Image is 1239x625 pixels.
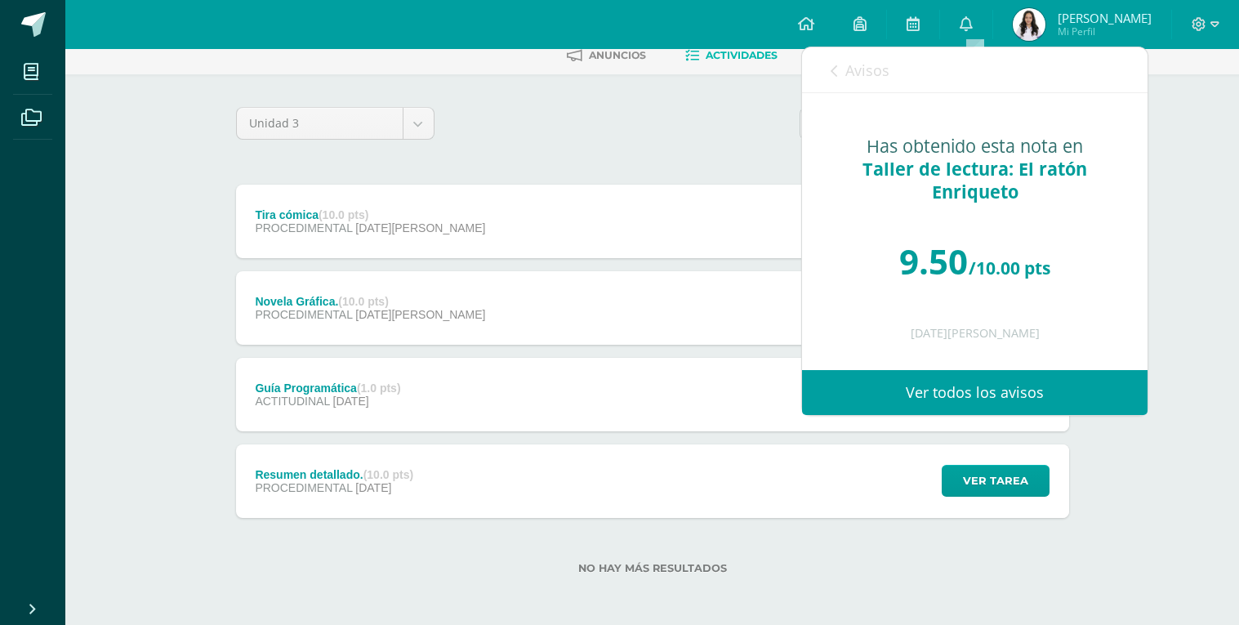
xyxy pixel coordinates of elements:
[862,157,1087,203] span: Taller de lectura: El ratón Enriqueto
[255,468,413,481] div: Resumen detallado.
[355,481,391,494] span: [DATE]
[589,49,646,61] span: Anuncios
[236,562,1069,574] label: No hay más resultados
[255,295,485,308] div: Novela Gráfica.
[357,382,401,395] strong: (1.0 pts)
[969,257,1050,279] span: /10.00 pts
[802,370,1148,415] a: Ver todos los avisos
[835,327,1115,341] div: [DATE][PERSON_NAME]
[255,308,352,321] span: PROCEDIMENTAL
[338,295,388,308] strong: (10.0 pts)
[845,60,889,80] span: Avisos
[899,238,968,284] span: 9.50
[255,481,352,494] span: PROCEDIMENTAL
[319,208,368,221] strong: (10.0 pts)
[255,382,400,395] div: Guía Programática
[706,49,778,61] span: Actividades
[255,395,329,408] span: ACTITUDINAL
[1058,25,1152,38] span: Mi Perfil
[942,465,1050,497] button: Ver tarea
[835,135,1115,203] div: Has obtenido esta nota en
[685,42,778,69] a: Actividades
[800,108,1067,140] input: Busca la actividad aquí...
[567,42,646,69] a: Anuncios
[363,468,413,481] strong: (10.0 pts)
[237,108,434,139] a: Unidad 3
[1013,8,1045,41] img: eb90c04a9f261e822ae28de23e3ec6bf.png
[355,308,485,321] span: [DATE][PERSON_NAME]
[963,466,1028,496] span: Ver tarea
[255,221,352,234] span: PROCEDIMENTAL
[1058,10,1152,26] span: [PERSON_NAME]
[355,221,485,234] span: [DATE][PERSON_NAME]
[255,208,485,221] div: Tira cómica
[333,395,369,408] span: [DATE]
[249,108,390,139] span: Unidad 3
